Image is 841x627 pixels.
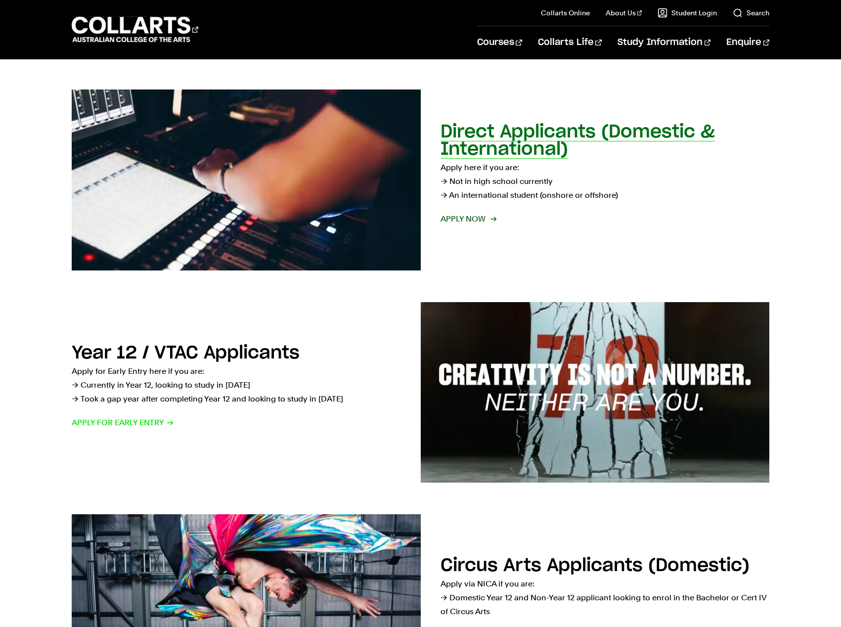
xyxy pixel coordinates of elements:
[441,212,495,226] span: Apply now
[72,15,198,44] div: Go to homepage
[72,416,174,430] span: Apply for Early Entry
[72,344,300,362] h2: Year 12 / VTAC Applicants
[441,161,770,202] p: Apply here if you are: → Not in high school currently → An international student (onshore or offs...
[726,26,769,59] a: Enquire
[72,302,770,483] a: Year 12 / VTAC Applicants Apply for Early Entry here if you are:→ Currently in Year 12, looking t...
[441,557,750,575] h2: Circus Arts Applicants (Domestic)
[541,8,590,18] a: Collarts Online
[441,123,715,158] h2: Direct Applicants (Domestic & International)
[606,8,642,18] a: About Us
[477,26,522,59] a: Courses
[658,8,717,18] a: Student Login
[72,90,770,270] a: Direct Applicants (Domestic & International) Apply here if you are:→ Not in high school currently...
[733,8,769,18] a: Search
[618,26,710,59] a: Study Information
[72,364,401,406] p: Apply for Early Entry here if you are: → Currently in Year 12, looking to study in [DATE] → Took ...
[538,26,602,59] a: Collarts Life
[441,577,770,619] p: Apply via NICA if you are: → Domestic Year 12 and Non-Year 12 applicant looking to enrol in the B...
